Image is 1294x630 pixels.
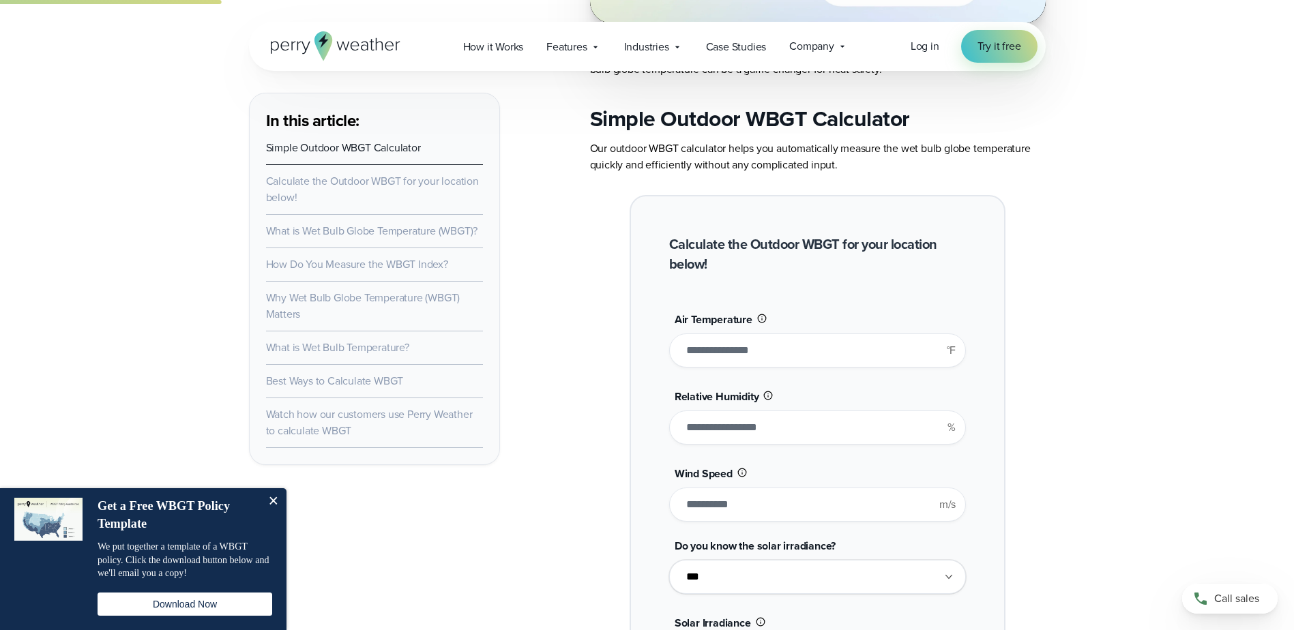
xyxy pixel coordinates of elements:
a: Log in [911,38,939,55]
a: What is Wet Bulb Temperature? [266,340,409,355]
h2: Simple Outdoor WBGT Calculator [590,105,1046,132]
span: Call sales [1214,590,1259,607]
span: Industries [624,39,669,55]
button: Close [259,488,286,515]
span: Log in [911,38,939,54]
span: Try it free [977,38,1021,55]
span: Case Studies [706,39,767,55]
a: How Do You Measure the WBGT Index? [266,256,448,272]
a: Best Ways to Calculate WBGT [266,373,404,389]
span: Relative Humidity [675,389,759,404]
span: How it Works [463,39,524,55]
a: Calculate the Outdoor WBGT for your location below! [266,173,479,205]
span: Wind Speed [675,466,733,481]
span: Features [546,39,587,55]
img: dialog featured image [14,498,83,541]
h4: Get a Free WBGT Policy Template [98,498,258,532]
a: Case Studies [694,33,778,61]
button: Download Now [98,592,272,616]
a: Why Wet Bulb Globe Temperature (WBGT) Matters [266,290,460,322]
a: Simple Outdoor WBGT Calculator [266,140,421,155]
a: How it Works [452,33,535,61]
a: What is Wet Bulb Globe Temperature (WBGT)? [266,223,478,239]
a: Watch how our customers use Perry Weather to calculate WBGT [266,406,473,438]
span: Do you know the solar irradiance? [675,538,836,554]
h2: Calculate the Outdoor WBGT for your location below! [669,235,966,274]
a: Call sales [1182,584,1278,614]
span: Air Temperature [675,312,752,327]
h3: In this article: [266,110,483,132]
p: We put together a template of a WBGT policy. Click the download button below and we'll email you ... [98,540,272,580]
a: Try it free [961,30,1038,63]
span: Company [789,38,834,55]
p: Our outdoor WBGT calculator helps you automatically measure the wet bulb globe temperature quickl... [590,140,1046,173]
